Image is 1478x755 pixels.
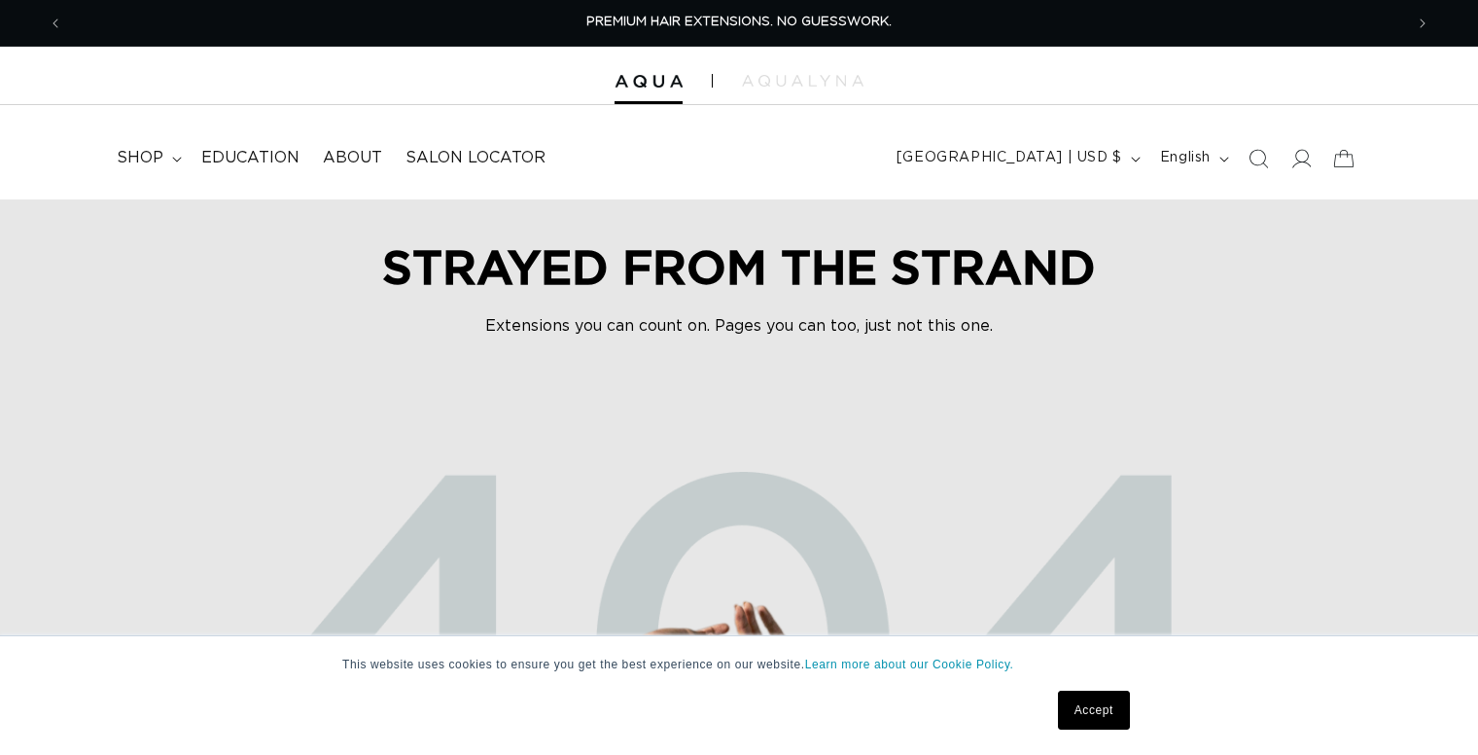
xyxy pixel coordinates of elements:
[311,136,394,180] a: About
[1148,140,1237,177] button: English
[885,140,1148,177] button: [GEOGRAPHIC_DATA] | USD $
[323,148,382,168] span: About
[1160,148,1211,168] span: English
[615,75,683,89] img: Aqua Hair Extensions
[405,148,545,168] span: Salon Locator
[742,75,863,87] img: aqualyna.com
[1401,5,1444,42] button: Next announcement
[105,136,190,180] summary: shop
[586,16,892,28] span: PREMIUM HAIR EXTENSIONS. NO GUESSWORK.
[805,658,1014,671] a: Learn more about our Cookie Policy.
[201,148,299,168] span: Education
[1058,691,1130,730] a: Accept
[190,136,311,180] a: Education
[394,136,557,180] a: Salon Locator
[34,5,77,42] button: Previous announcement
[342,656,1136,673] p: This website uses cookies to ensure you get the best experience on our website.
[117,148,163,168] span: shop
[350,314,1128,338] p: Extensions you can count on. Pages you can too, just not this one.
[897,148,1122,168] span: [GEOGRAPHIC_DATA] | USD $
[1237,137,1280,180] summary: Search
[350,238,1128,295] h2: STRAYED FROM THE STRAND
